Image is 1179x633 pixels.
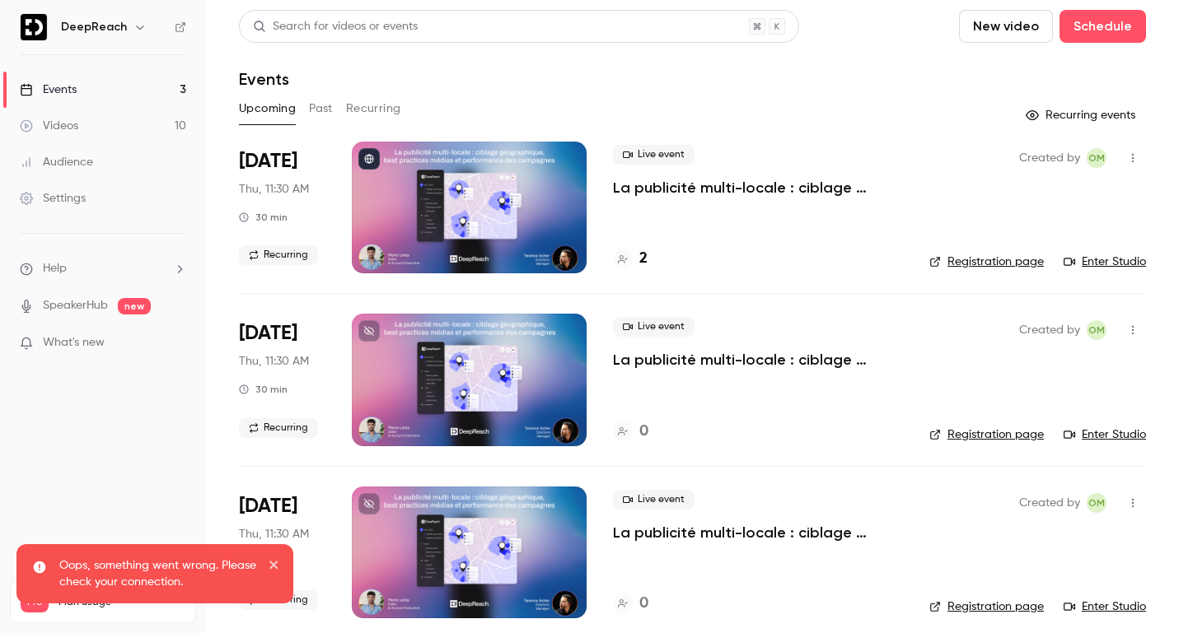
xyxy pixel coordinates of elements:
span: What's new [43,334,105,351]
span: Thu, 11:30 AM [239,353,309,370]
button: Recurring [346,95,401,122]
div: Mar 12 Thu, 11:30 AM (Europe/Paris) [239,486,325,618]
div: 30 min [239,211,288,224]
h6: DeepReach [61,19,127,35]
div: Nov 13 Thu, 11:30 AM (Europe/Paris) [239,142,325,273]
span: Thu, 11:30 AM [239,526,309,542]
span: [DATE] [239,148,297,175]
a: La publicité multi-locale : ciblage géographique, best practices médias et performance des campagnes [613,523,903,542]
h4: 2 [639,248,648,270]
div: Search for videos or events [253,18,418,35]
h4: 0 [639,593,648,615]
div: Videos [20,118,78,134]
div: 30 min [239,383,288,396]
button: Recurring events [1018,102,1146,128]
span: Recurring [239,245,318,265]
a: La publicité multi-locale : ciblage géographique, best practices médias et performance des campagnes [613,178,903,198]
h1: Events [239,69,289,89]
li: help-dropdown-opener [20,260,186,277]
span: Created by [1019,320,1080,340]
a: 0 [613,421,648,443]
img: DeepReach [21,14,47,40]
span: Help [43,260,67,277]
span: [DATE] [239,320,297,347]
span: OM [1088,320,1105,340]
button: close [269,557,280,577]
a: 0 [613,593,648,615]
div: Settings [20,190,86,207]
span: Created by [1019,148,1080,168]
button: Past [309,95,333,122]
a: Registration page [929,254,1044,270]
h4: 0 [639,421,648,443]
a: Registration page [929,598,1044,615]
button: New video [959,10,1053,43]
a: SpeakerHub [43,297,108,314]
p: Oops, something went wrong. Please check your connection. [59,557,257,590]
a: 2 [613,248,648,270]
span: Olivier Milcent [1087,320,1106,340]
a: Enter Studio [1064,254,1146,270]
span: Live event [613,145,695,165]
button: Schedule [1060,10,1146,43]
a: La publicité multi-locale : ciblage géographique, best practices médias et performance des campagnes [613,350,903,370]
span: OM [1088,493,1105,513]
span: new [118,298,151,314]
button: Upcoming [239,95,296,122]
div: Audience [20,154,93,170]
span: Olivier Milcent [1087,493,1106,513]
div: Events [20,81,77,98]
a: Enter Studio [1064,598,1146,615]
span: Recurring [239,418,318,438]
span: Live event [613,490,695,510]
span: Created by [1019,493,1080,513]
a: Enter Studio [1064,426,1146,443]
span: OM [1088,148,1105,168]
span: [DATE] [239,493,297,519]
div: Jan 8 Thu, 11:30 AM (Europe/Paris) [239,314,325,445]
span: Live event [613,317,695,337]
a: Registration page [929,426,1044,443]
span: Thu, 11:30 AM [239,181,309,198]
span: Olivier Milcent [1087,148,1106,168]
